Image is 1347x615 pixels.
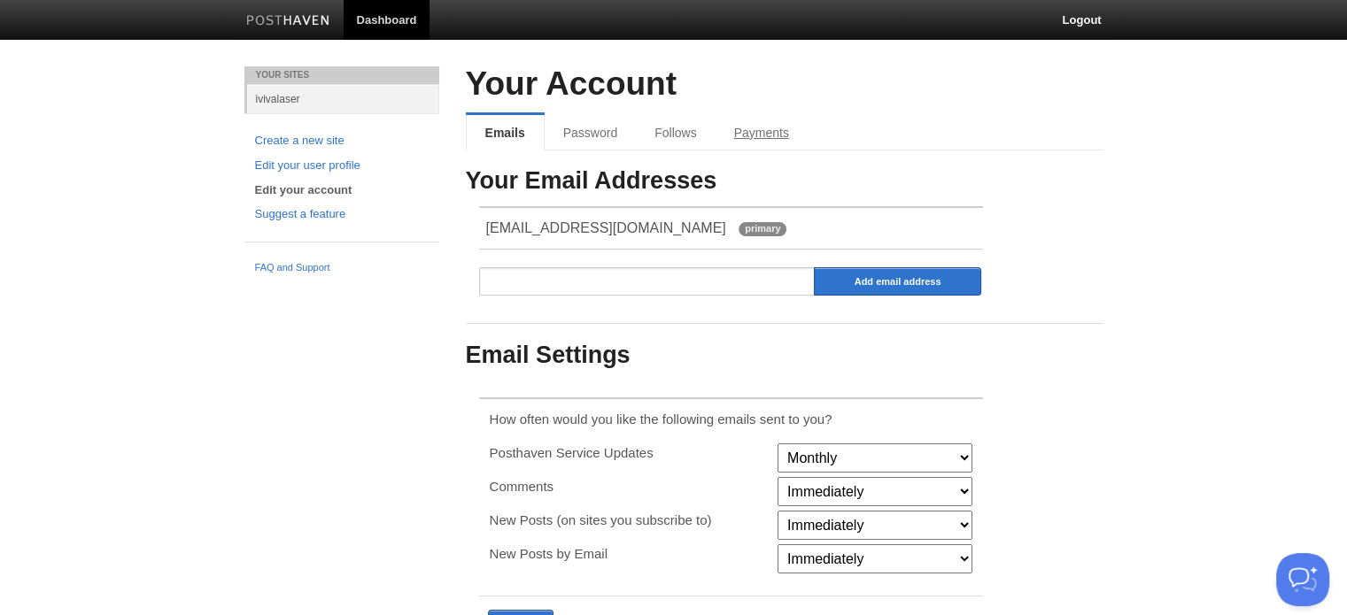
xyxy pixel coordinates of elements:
a: Payments [716,115,808,150]
p: Comments [490,477,767,496]
p: How often would you like the following emails sent to you? [490,410,973,428]
p: New Posts by Email [490,544,767,563]
a: Follows [636,115,715,150]
a: FAQ and Support [255,260,429,276]
a: Create a new site [255,132,429,150]
a: Suggest a feature [255,205,429,224]
a: Edit your user profile [255,157,429,175]
h3: Your Email Addresses [466,168,1103,195]
a: Password [545,115,636,150]
img: Posthaven-bar [246,15,330,28]
li: Your Sites [244,66,439,84]
p: New Posts (on sites you subscribe to) [490,511,767,529]
p: Posthaven Service Updates [490,443,767,462]
a: Edit your account [255,181,429,200]
iframe: Help Scout Beacon - Open [1276,553,1329,606]
span: [EMAIL_ADDRESS][DOMAIN_NAME] [486,220,726,235]
input: Add email address [814,267,982,296]
span: primary [739,222,786,236]
a: Emails [466,115,545,150]
h2: Your Account [466,66,1103,103]
h3: Email Settings [466,342,1103,369]
a: ivivalaser [247,84,439,113]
